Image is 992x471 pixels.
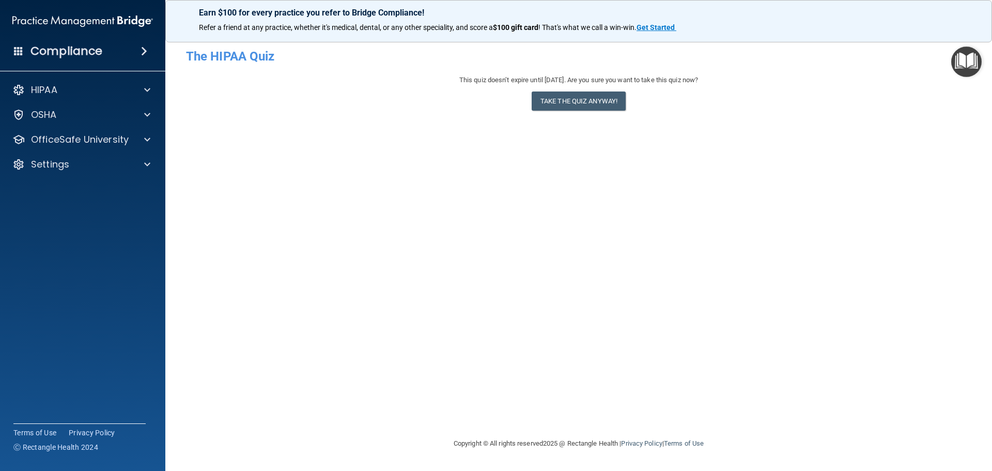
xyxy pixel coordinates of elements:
[951,47,982,77] button: Open Resource Center
[12,133,150,146] a: OfficeSafe University
[30,44,102,58] h4: Compliance
[637,23,675,32] strong: Get Started
[12,158,150,171] a: Settings
[532,92,626,111] button: Take the quiz anyway!
[538,23,637,32] span: ! That's what we call a win-win.
[69,428,115,438] a: Privacy Policy
[199,23,493,32] span: Refer a friend at any practice, whether it's medical, dental, or any other speciality, and score a
[31,158,69,171] p: Settings
[186,74,971,86] div: This quiz doesn’t expire until [DATE]. Are you sure you want to take this quiz now?
[390,427,767,460] div: Copyright © All rights reserved 2025 @ Rectangle Health | |
[621,439,662,447] a: Privacy Policy
[637,23,676,32] a: Get Started
[186,50,971,63] h4: The HIPAA Quiz
[12,11,153,32] img: PMB logo
[664,439,704,447] a: Terms of Use
[12,84,150,96] a: HIPAA
[13,442,98,452] span: Ⓒ Rectangle Health 2024
[12,109,150,121] a: OSHA
[31,109,57,121] p: OSHA
[199,8,958,18] p: Earn $100 for every practice you refer to Bridge Compliance!
[13,428,56,438] a: Terms of Use
[31,84,57,96] p: HIPAA
[31,133,129,146] p: OfficeSafe University
[493,23,538,32] strong: $100 gift card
